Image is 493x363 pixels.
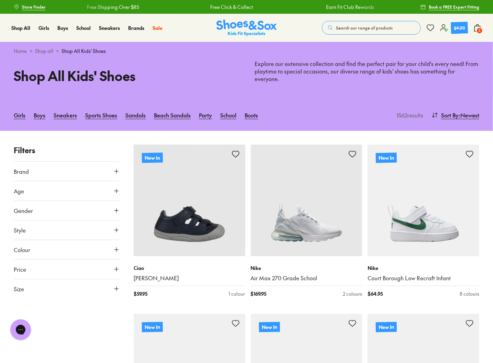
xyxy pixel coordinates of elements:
[376,152,397,163] p: New In
[14,187,24,195] span: Age
[394,111,423,119] p: 1562 results
[14,265,26,273] span: Price
[99,24,120,31] span: Sneakers
[441,111,459,119] span: Sort By
[421,1,479,13] a: Book a FREE Expert Fitting
[440,22,468,34] a: $4.00
[14,162,120,181] button: Brand
[128,24,144,31] span: Brands
[473,20,482,35] button: 2
[134,145,245,256] a: New In
[11,24,30,31] span: Shop All
[14,167,29,175] span: Brand
[134,264,245,272] p: Ciao
[185,3,228,11] a: Free Click & Collect
[14,240,120,259] button: Colour
[14,260,120,279] button: Price
[142,152,163,163] p: New In
[154,107,191,123] a: Beach Sandals
[14,47,479,55] div: > >
[153,24,163,31] span: Sale
[476,27,483,34] span: 2
[376,322,397,332] p: New In
[99,24,120,32] a: Sneakers
[54,107,77,123] a: Sneakers
[368,264,479,272] p: Nike
[255,60,480,83] p: Explore our extensive collection and find the perfect pair for your child's every need! From play...
[336,25,393,31] span: Search our range of products
[368,290,383,297] span: $ 64.95
[368,145,479,256] a: New In
[128,24,144,32] a: Brands
[14,226,26,234] span: Style
[216,20,277,36] img: SNS_Logo_Responsive.svg
[14,107,25,123] a: Girls
[14,220,120,240] button: Style
[14,279,120,298] button: Size
[35,47,53,55] a: Shop all
[38,24,49,31] span: Girls
[220,107,236,123] a: School
[14,66,238,86] h1: Shop All Kids' Shoes
[368,274,479,282] a: Court Borough Low Recraft Infant
[7,317,34,342] iframe: Gorgias live chat messenger
[11,24,30,32] a: Shop All
[14,246,30,254] span: Colour
[14,145,120,156] p: Filters
[432,107,479,123] button: Sort By:Newest
[301,3,349,11] a: Earn Fit Club Rewards
[460,290,479,297] div: 8 colours
[216,20,277,36] a: Shoes & Sox
[251,290,267,297] span: $ 169.95
[429,4,479,10] span: Book a FREE Expert Fitting
[245,107,258,123] a: Boots
[14,285,24,293] span: Size
[14,1,46,13] a: Store Finder
[62,3,114,11] a: Free Shipping Over $85
[153,24,163,32] a: Sale
[14,206,33,215] span: Gender
[142,322,163,332] p: New In
[125,107,146,123] a: Sandals
[134,274,245,282] a: [PERSON_NAME]
[322,21,421,35] button: Search our range of products
[199,107,212,123] a: Party
[76,24,91,32] a: School
[251,274,362,282] a: Air Max 270 Grade School
[343,290,362,297] div: 2 colours
[34,107,45,123] a: Boys
[22,4,46,10] span: Store Finder
[14,47,27,55] a: Home
[14,201,120,220] button: Gender
[259,322,280,332] p: New In
[76,24,91,31] span: School
[134,290,147,297] span: $ 59.95
[57,24,68,32] a: Boys
[229,290,245,297] div: 1 colour
[459,111,479,119] span: : Newest
[14,181,120,201] button: Age
[38,24,49,32] a: Girls
[454,24,466,31] div: $4.00
[85,107,117,123] a: Sports Shoes
[57,24,68,31] span: Boys
[61,47,106,55] span: Shop All Kids' Shoes
[251,264,362,272] p: Nike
